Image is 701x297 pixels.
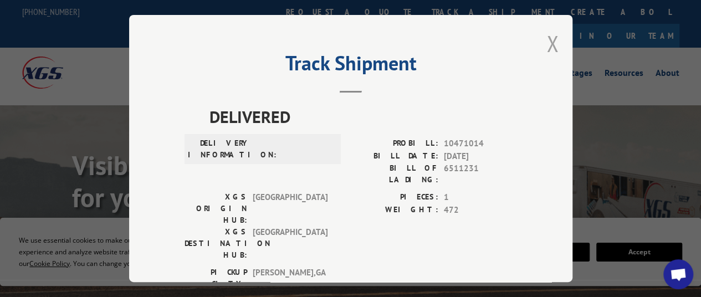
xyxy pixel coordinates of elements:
span: [GEOGRAPHIC_DATA] [253,191,328,226]
span: 6511231 [444,162,517,186]
label: WEIGHT: [351,203,438,216]
span: 472 [444,203,517,216]
button: Close modal [546,29,559,58]
h2: Track Shipment [185,55,517,76]
div: Open chat [663,259,693,289]
label: BILL DATE: [351,150,438,162]
span: DELIVERED [209,104,517,129]
span: [GEOGRAPHIC_DATA] [253,226,328,261]
label: PROBILL: [351,137,438,150]
span: 1 [444,191,517,204]
label: BILL OF LADING: [351,162,438,186]
label: PIECES: [351,191,438,204]
label: XGS ORIGIN HUB: [185,191,247,226]
label: XGS DESTINATION HUB: [185,226,247,261]
span: 10471014 [444,137,517,150]
span: [PERSON_NAME] , GA [253,267,328,290]
label: DELIVERY INFORMATION: [188,137,250,161]
span: [DATE] [444,150,517,162]
label: PICKUP CITY: [185,267,247,290]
